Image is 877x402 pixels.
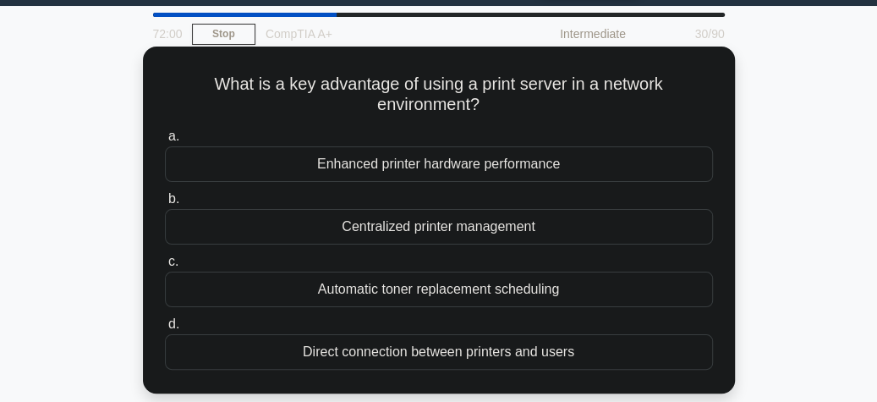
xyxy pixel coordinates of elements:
div: 72:00 [143,17,192,51]
span: a. [168,129,179,143]
div: Enhanced printer hardware performance [165,146,713,182]
div: Automatic toner replacement scheduling [165,272,713,307]
a: Stop [192,24,255,45]
h5: What is a key advantage of using a print server in a network environment? [163,74,715,116]
span: b. [168,191,179,206]
span: d. [168,317,179,331]
div: 30/90 [636,17,735,51]
div: Centralized printer management [165,209,713,245]
div: Intermediate [488,17,636,51]
div: CompTIA A+ [255,17,488,51]
div: Direct connection between printers and users [165,334,713,370]
span: c. [168,254,178,268]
